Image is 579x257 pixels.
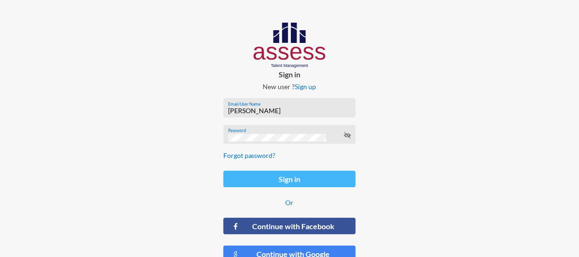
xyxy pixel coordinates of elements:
button: Continue with Facebook [223,218,356,234]
a: Sign up [295,83,316,91]
p: Or [223,199,356,207]
input: Email/User Name [228,107,351,115]
p: Sign in [216,70,364,79]
button: Sign in [223,171,356,187]
a: Forgot password? [223,151,276,159]
img: AssessLogoo.svg [254,23,326,68]
p: New user ? [216,83,364,91]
